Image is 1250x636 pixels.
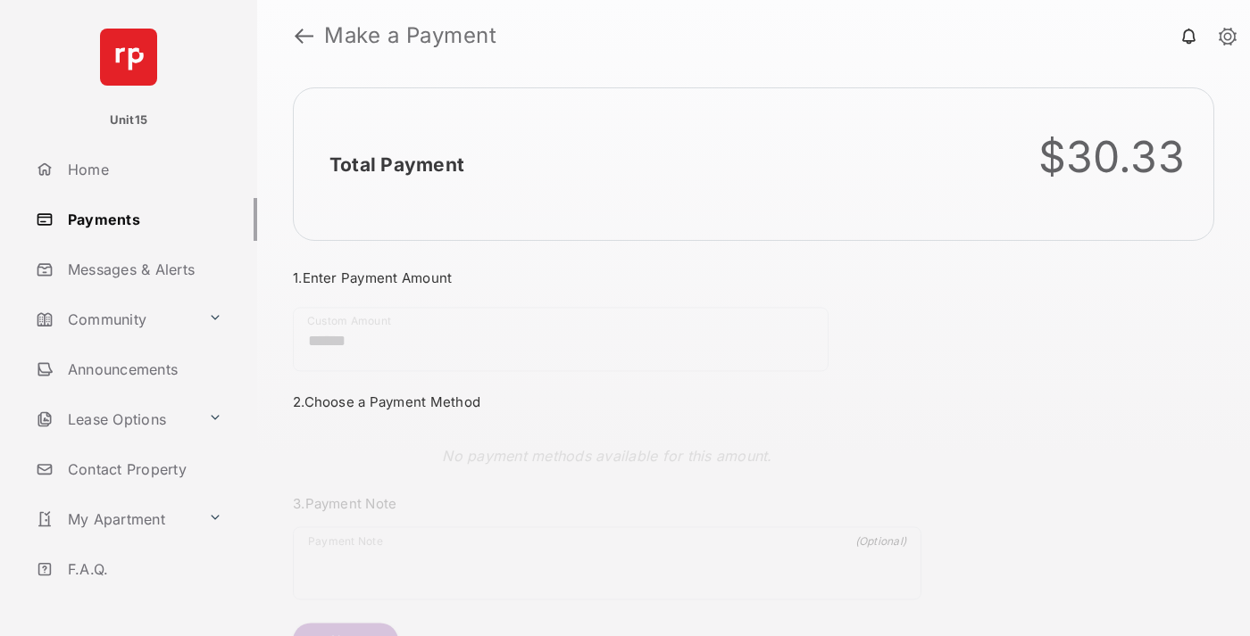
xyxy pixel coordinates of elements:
[29,248,257,291] a: Messages & Alerts
[29,548,257,591] a: F.A.Q.
[1038,131,1186,183] div: $30.33
[329,153,464,176] h2: Total Payment
[29,148,257,191] a: Home
[442,445,771,467] p: No payment methods available for this amount.
[293,495,921,512] h3: 3. Payment Note
[110,112,148,129] p: Unit15
[293,393,921,410] h3: 2. Choose a Payment Method
[324,25,496,46] strong: Make a Payment
[100,29,157,86] img: svg+xml;base64,PHN2ZyB4bWxucz0iaHR0cDovL3d3dy53My5vcmcvMjAwMC9zdmciIHdpZHRoPSI2NCIgaGVpZ2h0PSI2NC...
[29,498,201,541] a: My Apartment
[29,298,201,341] a: Community
[29,348,257,391] a: Announcements
[29,448,257,491] a: Contact Property
[29,398,201,441] a: Lease Options
[293,269,921,286] h3: 1. Enter Payment Amount
[29,198,257,241] a: Payments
